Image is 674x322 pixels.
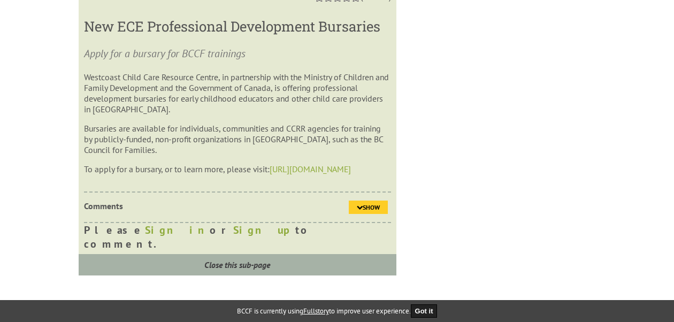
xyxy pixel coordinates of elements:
p: Westcoast Child Care Resource Centre, in partnership with the Ministry of Children and Family Dev... [84,72,390,114]
a: [URL][DOMAIN_NAME] [270,164,351,174]
h3: New ECE Professional Development Bursaries [84,17,390,35]
p: Comments [84,201,236,211]
p: To apply for a bursary, or to learn more, please visit: [84,164,390,174]
span: Show [363,203,380,211]
a: Sign in [145,223,210,237]
i: Close this sub-page [204,259,270,270]
div: Please or to comment. [84,223,390,251]
a: Fullstory [303,306,329,316]
button: Got it [411,304,438,318]
a: Show [349,201,388,214]
a: Close this sub-page [79,254,396,275]
p: Bursaries are available for individuals, communities and CCRR agencies for training by publicly-f... [84,123,390,155]
a: Sign up [233,223,295,237]
p: Apply for a bursary for BCCF trainings [84,46,390,61]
